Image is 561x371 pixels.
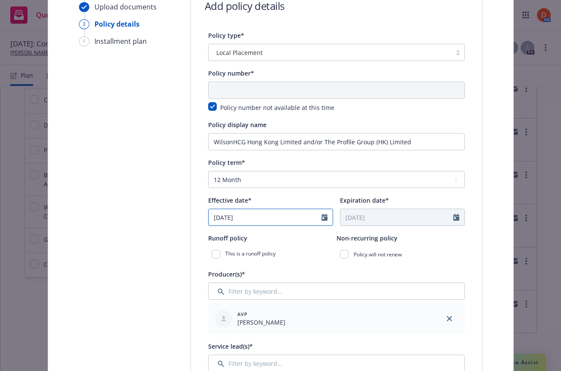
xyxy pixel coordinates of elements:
[321,214,328,221] svg: Calendar
[453,214,459,221] svg: Calendar
[94,36,147,46] div: Installment plan
[340,209,453,225] input: MM/DD/YYYY
[208,234,247,242] span: Runoff policy
[94,2,157,12] div: Upload documents
[337,234,397,242] span: Non-recurring policy
[208,283,465,300] input: Filter by keyword...
[79,36,89,46] div: 4
[220,103,334,112] span: Policy number not available at this time
[216,48,263,57] span: Local Placement
[340,196,389,204] span: Expiration date*
[237,310,285,318] span: AVP
[208,121,267,129] span: Policy display name
[94,19,139,29] div: Policy details
[209,209,321,225] input: MM/DD/YYYY
[208,270,245,278] span: Producer(s)*
[208,69,254,77] span: Policy number*
[213,48,447,57] span: Local Placement
[208,158,245,167] span: Policy term*
[208,31,244,40] span: Policy type*
[208,196,252,204] span: Effective date*
[208,342,253,350] span: Service lead(s)*
[444,313,455,324] a: close
[237,318,285,327] span: [PERSON_NAME]
[208,246,337,262] div: This is a runoff policy
[79,19,89,29] div: 3
[337,246,465,262] div: Policy will not renew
